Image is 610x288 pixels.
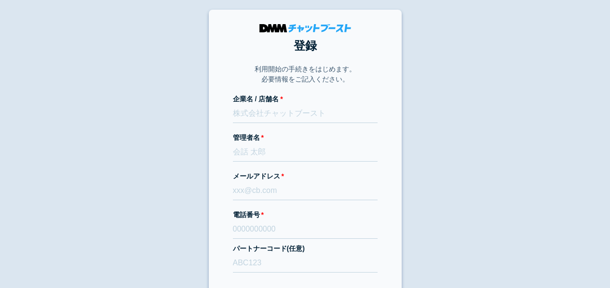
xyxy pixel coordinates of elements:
[233,210,378,220] label: 電話番号
[233,104,378,123] input: 株式会社チャットブースト
[233,181,378,200] input: xxx@cb.com
[233,171,378,181] label: メールアドレス
[255,64,356,84] p: 利用開始の手続きをはじめます。 必要情報をご記入ください。
[233,37,378,55] h1: 登録
[233,244,378,254] label: パートナーコード(任意)
[233,143,378,162] input: 会話 太郎
[233,220,378,239] input: 0000000000
[233,254,378,273] input: ABC123
[233,133,378,143] label: 管理者名
[233,94,378,104] label: 企業名 / 店舗名
[259,24,351,32] img: DMMチャットブースト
